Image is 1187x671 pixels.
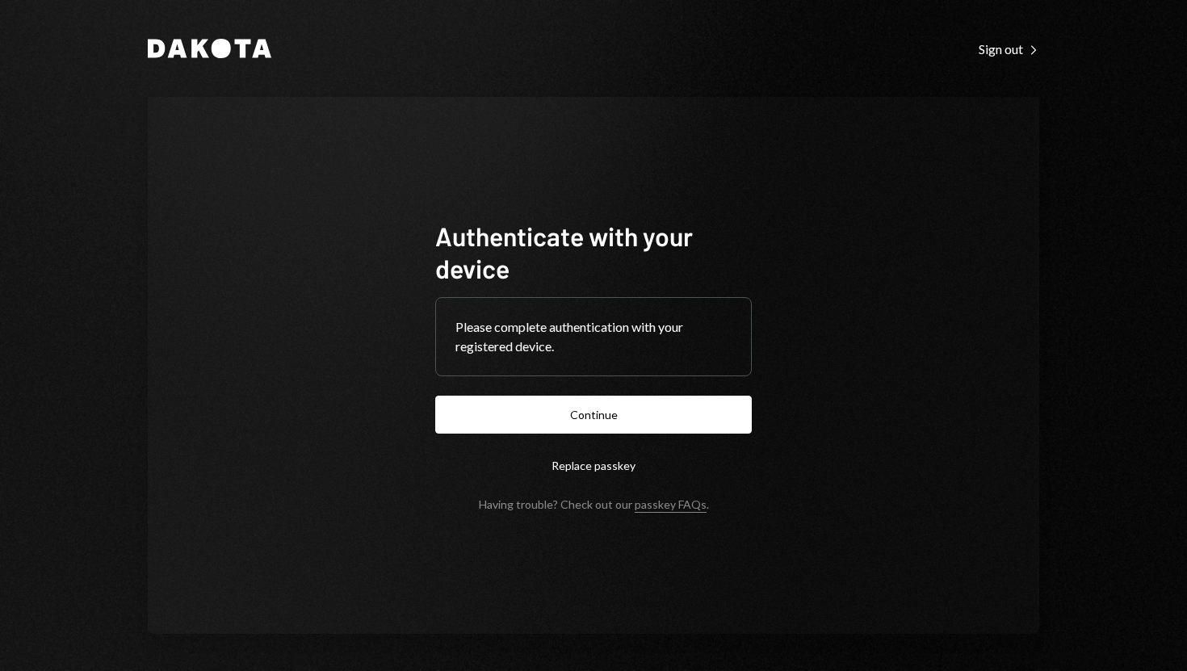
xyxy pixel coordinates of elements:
[435,447,752,484] button: Replace passkey
[979,40,1039,57] a: Sign out
[979,41,1039,57] div: Sign out
[435,220,752,284] h1: Authenticate with your device
[455,317,732,356] div: Please complete authentication with your registered device.
[435,396,752,434] button: Continue
[635,497,707,513] a: passkey FAQs
[479,497,709,511] div: Having trouble? Check out our .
